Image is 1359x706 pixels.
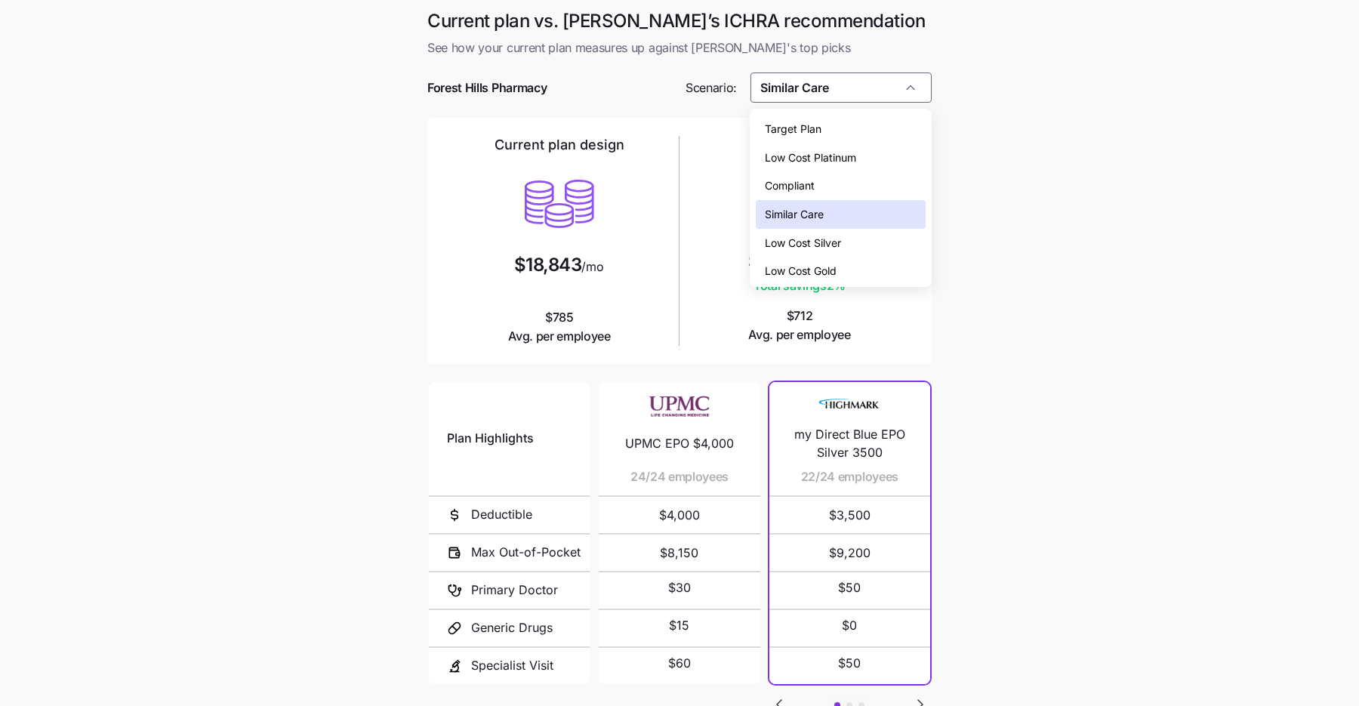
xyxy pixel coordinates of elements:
[581,261,603,273] span: /mo
[668,578,691,597] span: $30
[471,656,553,675] span: Specialist Visit
[765,177,815,194] span: Compliant
[471,581,558,600] span: Primary Doctor
[748,307,851,344] span: $712
[838,654,861,673] span: $50
[471,505,532,524] span: Deductible
[427,39,932,57] span: See how your current plan measures up against [PERSON_NAME]'s top picks
[748,253,815,271] span: $18,387
[617,535,741,571] span: $8,150
[787,497,912,533] span: $3,500
[765,206,824,223] span: Similar Care
[787,425,912,463] span: my Direct Blue EPO Silver 3500
[765,121,821,137] span: Target Plan
[669,616,689,635] span: $15
[471,543,581,562] span: Max Out-of-Pocket
[625,434,734,453] span: UPMC EPO $4,000
[508,327,611,346] span: Avg. per employee
[748,276,852,295] span: Total savings 2 %
[838,578,861,597] span: $50
[819,391,880,420] img: Carrier
[617,497,741,533] span: $4,000
[765,150,856,166] span: Low Cost Platinum
[427,79,547,97] span: Forest Hills Pharmacy
[471,618,553,637] span: Generic Drugs
[765,235,841,251] span: Low Cost Silver
[447,429,534,448] span: Plan Highlights
[514,256,582,274] span: $18,843
[508,308,611,346] span: $785
[801,467,898,486] span: 22/24 employees
[649,391,710,420] img: Carrier
[787,535,912,571] span: $9,200
[630,467,729,486] span: 24/24 employees
[842,616,857,635] span: $0
[427,9,932,32] h1: Current plan vs. [PERSON_NAME]’s ICHRA recommendation
[748,325,851,344] span: Avg. per employee
[668,654,691,673] span: $60
[686,79,737,97] span: Scenario:
[765,263,837,279] span: Low Cost Gold
[495,136,624,154] h2: Current plan design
